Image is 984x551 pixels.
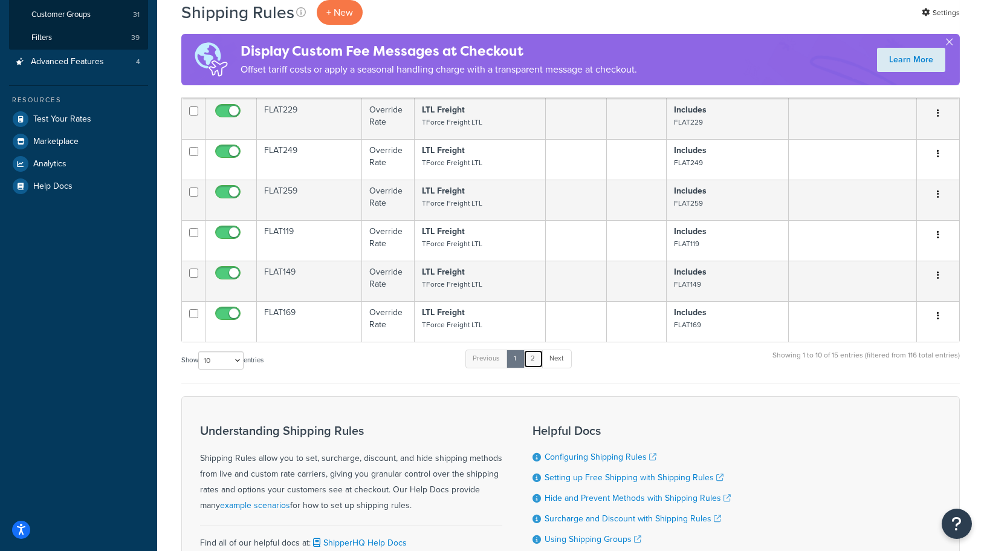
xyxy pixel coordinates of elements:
[674,266,707,278] strong: Includes
[9,51,148,73] li: Advanced Features
[311,536,407,549] a: ShipperHQ Help Docs
[31,57,104,67] span: Advanced Features
[257,261,362,301] td: FLAT149
[674,238,699,249] small: FLAT119
[674,225,707,238] strong: Includes
[362,261,415,301] td: Override Rate
[257,139,362,180] td: FLAT249
[33,181,73,192] span: Help Docs
[674,117,703,128] small: FLAT229
[422,238,482,249] small: TForce Freight LTL
[545,533,641,546] a: Using Shipping Groups
[545,492,731,504] a: Hide and Prevent Methods with Shipping Rules
[422,319,482,330] small: TForce Freight LTL
[241,61,637,78] p: Offset tariff costs or apply a seasonal handling charge with a transparent message at checkout.
[422,198,482,209] small: TForce Freight LTL
[422,279,482,290] small: TForce Freight LTL
[422,266,465,278] strong: LTL Freight
[674,157,703,168] small: FLAT249
[507,350,525,368] a: 1
[362,139,415,180] td: Override Rate
[181,34,241,85] img: duties-banner-06bc72dcb5fe05cb3f9472aba00be2ae8eb53ab6f0d8bb03d382ba314ac3c341.png
[136,57,140,67] span: 4
[523,350,543,368] a: 2
[674,279,701,290] small: FLAT149
[362,220,415,261] td: Override Rate
[465,350,508,368] a: Previous
[9,95,148,105] div: Resources
[545,451,656,463] a: Configuring Shipping Rules
[9,153,148,175] a: Analytics
[674,319,701,330] small: FLAT169
[200,526,502,551] div: Find all of our helpful docs at:
[181,351,264,370] label: Show entries
[922,4,960,21] a: Settings
[422,157,482,168] small: TForce Freight LTL
[257,180,362,220] td: FLAT259
[131,33,140,43] span: 39
[200,424,502,514] div: Shipping Rules allow you to set, surcharge, discount, and hide shipping methods from live and cus...
[362,99,415,139] td: Override Rate
[9,175,148,197] a: Help Docs
[200,424,502,437] h3: Understanding Shipping Rules
[532,424,731,437] h3: Helpful Docs
[9,108,148,130] a: Test Your Rates
[9,4,148,26] li: Customer Groups
[9,27,148,49] li: Filters
[422,103,465,116] strong: LTL Freight
[545,512,721,525] a: Surcharge and Discount with Shipping Rules
[422,225,465,238] strong: LTL Freight
[33,137,79,147] span: Marketplace
[674,198,703,209] small: FLAT259
[674,103,707,116] strong: Includes
[542,350,572,368] a: Next
[422,184,465,197] strong: LTL Freight
[362,180,415,220] td: Override Rate
[181,1,294,24] h1: Shipping Rules
[9,27,148,49] a: Filters 39
[9,4,148,26] a: Customer Groups 31
[674,184,707,197] strong: Includes
[772,348,960,374] div: Showing 1 to 10 of 15 entries (filtered from 116 total entries)
[674,306,707,319] strong: Includes
[198,351,244,370] select: Showentries
[674,144,707,157] strong: Includes
[362,301,415,342] td: Override Rate
[33,159,66,169] span: Analytics
[241,41,637,61] h4: Display Custom Fee Messages at Checkout
[422,144,465,157] strong: LTL Freight
[31,10,91,20] span: Customer Groups
[422,117,482,128] small: TForce Freight LTL
[942,509,972,539] button: Open Resource Center
[877,48,945,72] a: Learn More
[257,301,362,342] td: FLAT169
[31,33,52,43] span: Filters
[9,131,148,152] a: Marketplace
[33,114,91,125] span: Test Your Rates
[257,99,362,139] td: FLAT229
[220,499,290,512] a: example scenarios
[257,220,362,261] td: FLAT119
[9,51,148,73] a: Advanced Features 4
[545,471,723,484] a: Setting up Free Shipping with Shipping Rules
[133,10,140,20] span: 31
[422,306,465,319] strong: LTL Freight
